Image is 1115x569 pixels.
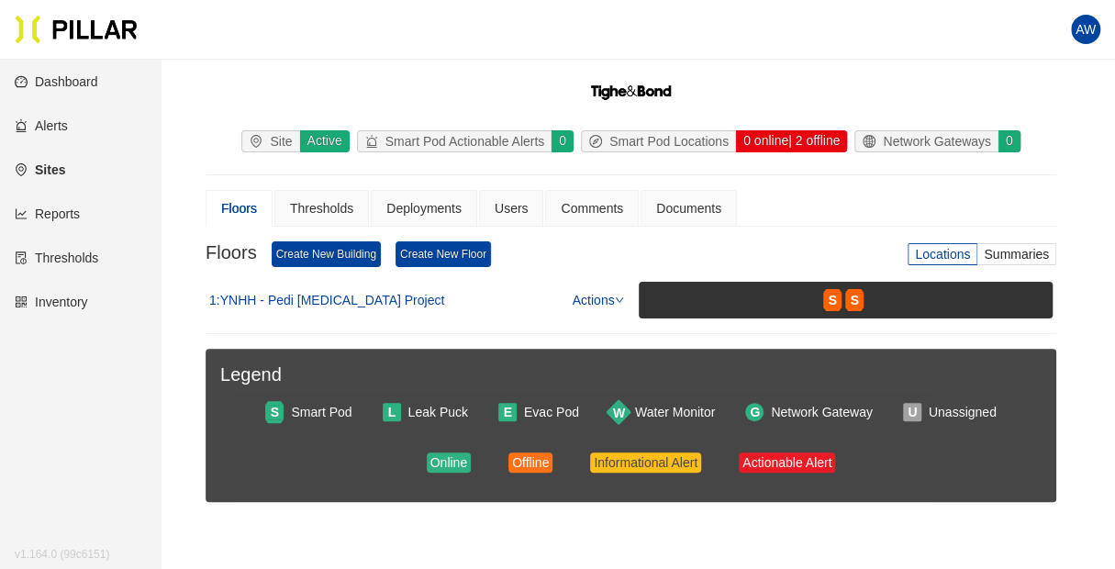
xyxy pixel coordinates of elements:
[271,402,279,422] span: S
[430,452,467,473] div: Online
[984,247,1049,262] span: Summaries
[217,293,444,309] span: : YNHH - Pedi [MEDICAL_DATA] Project
[863,135,883,148] span: global
[250,135,270,148] span: environment
[512,452,549,473] div: Offline
[221,198,257,218] div: Floors
[551,130,574,152] div: 0
[656,198,721,218] div: Documents
[561,198,623,218] div: Comments
[15,74,98,89] a: dashboardDashboard
[220,363,1042,386] h3: Legend
[1076,15,1096,44] span: AW
[855,131,998,151] div: Network Gateways
[851,290,859,310] span: S
[635,402,715,422] div: Water Monitor
[15,206,80,221] a: line-chartReports
[750,402,760,422] span: G
[15,162,65,177] a: environmentSites
[929,402,997,422] div: Unassigned
[615,296,624,305] span: down
[290,198,353,218] div: Thresholds
[272,241,381,267] a: Create New Building
[15,15,138,44] img: Pillar Technologies
[589,70,672,116] img: Tighe & Bond
[573,293,624,307] a: Actions
[209,293,444,309] div: 1
[524,402,579,422] div: Evac Pod
[771,402,872,422] div: Network Gateway
[735,130,847,152] div: 0 online | 2 offline
[495,198,529,218] div: Users
[396,241,491,267] a: Create New Floor
[613,402,625,422] span: W
[15,118,68,133] a: alertAlerts
[998,130,1020,152] div: 0
[504,402,512,422] span: E
[386,198,462,218] div: Deployments
[594,452,697,473] div: Informational Alert
[206,241,257,267] h3: Floors
[15,295,88,309] a: qrcodeInventory
[242,131,299,151] div: Site
[915,247,970,262] span: Locations
[388,402,396,422] span: L
[582,131,736,151] div: Smart Pod Locations
[908,402,917,422] span: U
[299,130,350,152] div: Active
[358,131,552,151] div: Smart Pod Actionable Alerts
[15,251,98,265] a: exceptionThresholds
[589,135,609,148] span: compass
[742,452,831,473] div: Actionable Alert
[408,402,468,422] div: Leak Puck
[829,290,837,310] span: S
[365,135,385,148] span: alert
[291,402,351,422] div: Smart Pod
[353,130,577,152] a: alertSmart Pod Actionable Alerts0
